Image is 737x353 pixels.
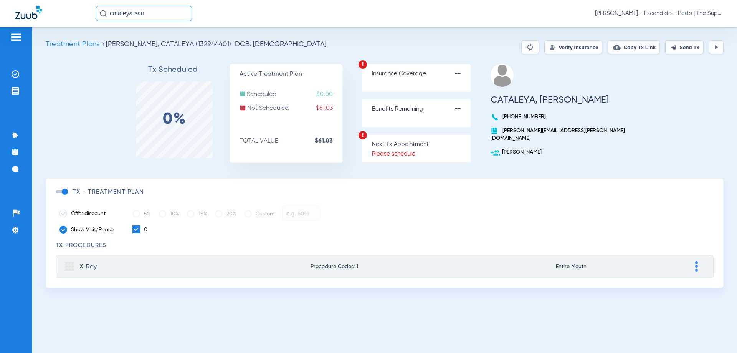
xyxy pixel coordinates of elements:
img: not-scheduled.svg [240,104,246,111]
label: 0% [163,116,187,123]
span: $0.00 [316,91,342,98]
mat-expansion-panel-header: X-RayProcedure Codes: 1Entire Mouth [56,255,714,278]
img: warning.svg [358,60,367,69]
img: send.svg [671,44,677,50]
label: 10% [159,206,179,222]
p: Scheduled [240,91,342,98]
button: Send Tx [665,40,704,54]
p: Not Scheduled [240,104,342,112]
label: 0 [132,225,147,234]
span: Procedure Codes: 1 [311,264,501,269]
span: [PERSON_NAME] - Escondido - Pedo | The Super Dentists [595,10,722,17]
label: 5% [132,206,151,222]
span: Treatment Plans [46,41,99,48]
p: [PERSON_NAME][EMAIL_ADDRESS][PERSON_NAME][DOMAIN_NAME] [491,127,653,142]
strong: $61.03 [315,137,342,145]
span: $61.03 [316,104,342,112]
p: Next Tx Appointment [372,141,471,148]
p: Active Treatment Plan [240,70,342,78]
span: Entire Mouth [556,264,638,269]
img: play.svg [713,44,719,50]
label: 20% [215,206,236,222]
p: Please schedule [372,150,471,158]
span: [PERSON_NAME], CATALEYA (132944401) [106,41,231,48]
p: TOTAL VALUE [240,137,342,145]
label: Show Visit/Phase [59,226,121,234]
img: Verify Insurance [550,44,556,50]
label: Offer discount [59,210,121,217]
label: 15% [187,206,207,222]
img: link-copy.png [613,43,621,51]
img: hamburger-icon [10,33,22,42]
img: Zuub Logo [15,6,42,19]
img: group-dot-blue.svg [695,261,698,272]
p: [PHONE_NUMBER] [491,113,653,121]
img: scheduled.svg [240,91,246,97]
img: Reparse [525,43,535,52]
img: Search Icon [100,10,107,17]
img: add-user.svg [491,148,500,158]
span: X-Ray [79,264,97,270]
strong: -- [455,70,471,78]
iframe: Chat Widget [699,316,737,353]
span: DOB: [DEMOGRAPHIC_DATA] [235,40,326,48]
strong: -- [455,105,471,113]
img: voice-call-b.svg [491,113,501,121]
img: group.svg [65,262,74,271]
button: Verify Insurance [544,40,602,54]
h3: TX Procedures [56,242,714,249]
button: Copy Tx Link [608,40,660,54]
input: e.g. 50% [282,206,321,221]
img: profile.png [491,64,514,87]
img: warning.svg [358,131,367,140]
input: Search for patients [96,6,192,21]
h3: TX - Treatment Plan [73,188,144,196]
h3: CATALEYA, [PERSON_NAME] [491,96,653,104]
p: Insurance Coverage [372,70,471,78]
p: Benefits Remaining [372,105,471,113]
img: book.svg [491,127,498,134]
label: Custom [244,206,274,222]
h3: Tx Scheduled [116,66,230,74]
p: [PERSON_NAME] [491,148,653,156]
